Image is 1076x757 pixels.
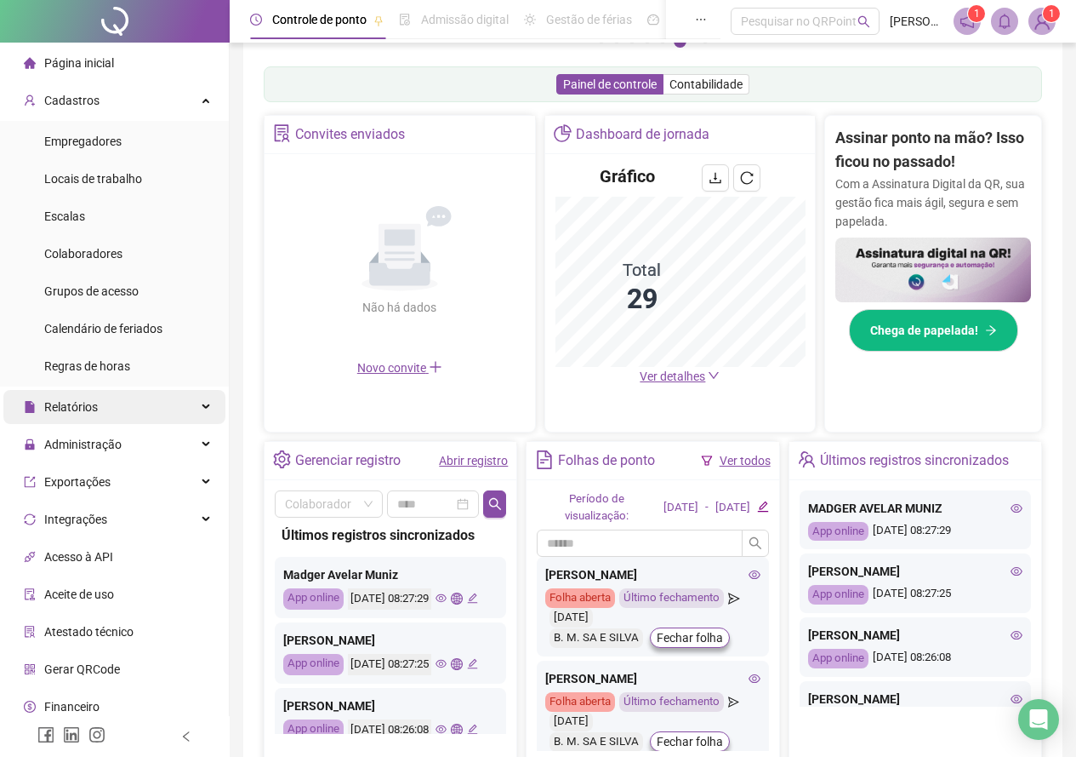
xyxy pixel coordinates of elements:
span: search [749,536,762,550]
div: [DATE] 08:27:29 [808,522,1022,542]
span: Integrações [44,513,107,526]
span: Regras de horas [44,359,130,373]
span: plus [429,360,442,374]
span: qrcode [24,663,36,675]
sup: Atualize o seu contato no menu Meus Dados [1043,5,1060,22]
span: file-done [399,14,411,26]
div: - [705,499,709,517]
button: 4 [643,35,652,43]
span: facebook [37,726,54,743]
a: Ver detalhes down [640,370,720,383]
button: 2 [612,35,621,43]
span: home [24,57,36,69]
span: Chega de papelada! [870,321,978,340]
div: [DATE] 08:27:25 [348,654,431,675]
h2: Assinar ponto na mão? Isso ficou no passado! [835,126,1031,175]
span: clock-circle [250,14,262,26]
span: eye [1011,693,1022,705]
span: eye [1011,502,1022,514]
span: 1 [974,8,980,20]
span: Fechar folha [657,732,723,751]
span: api [24,551,36,563]
div: [PERSON_NAME] [808,562,1022,581]
div: Folha aberta [545,692,615,712]
div: Dashboard de jornada [576,120,709,149]
div: Folha aberta [545,588,615,608]
span: file [24,401,36,413]
span: lock [24,439,36,450]
a: Ver todos [720,454,771,467]
img: banner%2F02c71560-61a6-44d4-94b9-c8ab97240462.png [835,238,1031,303]
span: Aceite de uso [44,588,114,601]
div: Madger Avelar Muniz [283,565,498,584]
div: Convites enviados [295,120,405,149]
span: export [24,476,36,488]
span: Admissão digital [421,13,509,26]
div: App online [808,585,868,605]
span: eye [436,724,447,735]
span: global [451,724,462,735]
div: [DATE] 08:26:08 [808,649,1022,668]
button: Fechar folha [650,731,730,752]
button: 3 [628,35,636,43]
div: Último fechamento [619,692,724,712]
span: edit [467,593,478,604]
span: dashboard [647,14,659,26]
span: Colaboradores [44,247,122,261]
span: solution [273,124,291,142]
span: Contabilidade [669,77,743,91]
span: eye [749,569,760,581]
span: Exportações [44,475,111,489]
div: Folhas de ponto [558,446,655,475]
div: [DATE] [663,499,698,517]
div: App online [808,522,868,542]
div: Últimos registros sincronizados [820,446,1009,475]
span: edit [757,501,768,512]
div: Último fechamento [619,588,724,608]
span: Ver detalhes [640,370,705,383]
div: App online [808,649,868,668]
span: Grupos de acesso [44,284,139,298]
span: search [857,15,870,28]
span: solution [24,626,36,638]
span: ellipsis [695,14,707,26]
span: notification [959,14,975,29]
span: edit [467,658,478,669]
span: pushpin [373,15,384,26]
button: 6 [674,35,686,48]
span: [PERSON_NAME] [890,12,943,31]
p: Com a Assinatura Digital da QR, sua gestão fica mais ágil, segura e sem papelada. [835,175,1031,231]
span: Página inicial [44,56,114,70]
span: Gestão de férias [546,13,632,26]
div: MADGER AVELAR MUNIZ [808,499,1022,518]
span: arrow-right [985,324,997,336]
div: [PERSON_NAME] [283,697,498,715]
span: bell [997,14,1012,29]
span: instagram [88,726,105,743]
sup: 1 [968,5,985,22]
span: reload [740,171,754,185]
span: search [488,497,502,511]
span: Escalas [44,209,85,223]
span: sync [24,513,36,525]
span: file-text [535,450,553,468]
div: B. M. SA E SILVA [549,628,643,648]
span: Gerar QRCode [44,662,120,676]
span: Administração [44,438,122,451]
span: Acesso à API [44,550,113,564]
span: global [451,593,462,604]
span: dollar [24,701,36,713]
span: Cadastros [44,94,100,107]
span: filter [701,455,713,467]
div: [PERSON_NAME] [545,669,760,688]
img: 60152 [1029,9,1055,34]
div: [PERSON_NAME] [808,690,1022,708]
span: Novo convite [357,361,442,375]
span: Financeiro [44,700,100,714]
div: [DATE] [549,608,593,628]
div: Não há dados [322,298,478,317]
span: Controle de ponto [272,13,367,26]
span: user-add [24,95,36,106]
button: Chega de papelada! [849,309,1018,352]
span: Painel de controle [563,77,657,91]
